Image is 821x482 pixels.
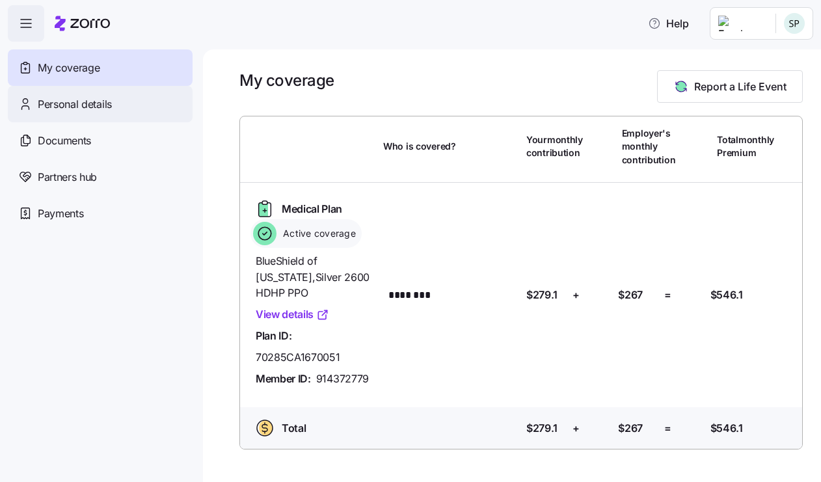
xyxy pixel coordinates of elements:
[282,420,306,436] span: Total
[282,201,342,217] span: Medical Plan
[710,287,743,303] span: $546.1
[8,159,193,195] a: Partners hub
[648,16,689,31] span: Help
[572,287,580,303] span: +
[572,420,580,436] span: +
[8,122,193,159] a: Documents
[618,287,643,303] span: $267
[38,133,91,149] span: Documents
[316,371,369,387] span: 914372779
[657,70,803,103] button: Report a Life Event
[784,13,805,34] img: b67123c5c00dc45feceacf0cc4fd4cdc
[526,420,558,436] span: $279.1
[256,349,340,366] span: 70285CA1670051
[526,133,583,160] span: Your monthly contribution
[664,287,671,303] span: =
[638,10,699,36] button: Help
[710,420,743,436] span: $546.1
[38,60,100,76] span: My coverage
[8,49,193,86] a: My coverage
[256,253,373,301] span: BlueShield of [US_STATE] , Silver 2600 HDHP PPO
[8,195,193,232] a: Payments
[718,16,765,31] img: Employer logo
[526,287,558,303] span: $279.1
[239,70,334,90] h1: My coverage
[279,227,356,240] span: Active coverage
[717,133,774,160] span: Total monthly Premium
[38,206,83,222] span: Payments
[256,306,329,323] a: View details
[8,86,193,122] a: Personal details
[664,420,671,436] span: =
[694,79,787,94] span: Report a Life Event
[383,140,456,153] span: Who is covered?
[618,420,643,436] span: $267
[256,328,291,344] span: Plan ID:
[256,371,311,387] span: Member ID:
[38,96,112,113] span: Personal details
[622,127,676,167] span: Employer's monthly contribution
[38,169,97,185] span: Partners hub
